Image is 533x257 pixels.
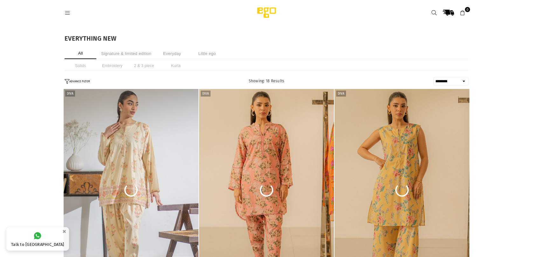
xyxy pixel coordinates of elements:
[62,10,73,15] a: Menu
[128,61,160,71] li: 2 & 3 piece
[65,61,96,71] li: Solids
[336,91,346,97] label: Diva
[65,91,75,97] label: Diva
[65,48,96,59] li: All
[6,227,69,251] a: Talk to [GEOGRAPHIC_DATA]
[100,48,153,59] li: Signature & limited edition
[65,35,468,42] h1: EVERYTHING NEW
[457,7,468,18] a: 0
[249,79,285,83] span: Showing: 18 Results
[96,61,128,71] li: Embroidery
[156,48,188,59] li: Everyday
[65,79,90,84] button: ADVANCE FILTER
[465,7,470,12] span: 0
[160,61,192,71] li: Kurta
[201,91,211,97] label: Diva
[191,48,223,59] li: Little ego
[428,7,440,18] a: Search
[60,226,68,237] button: ×
[239,6,294,19] img: Ego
